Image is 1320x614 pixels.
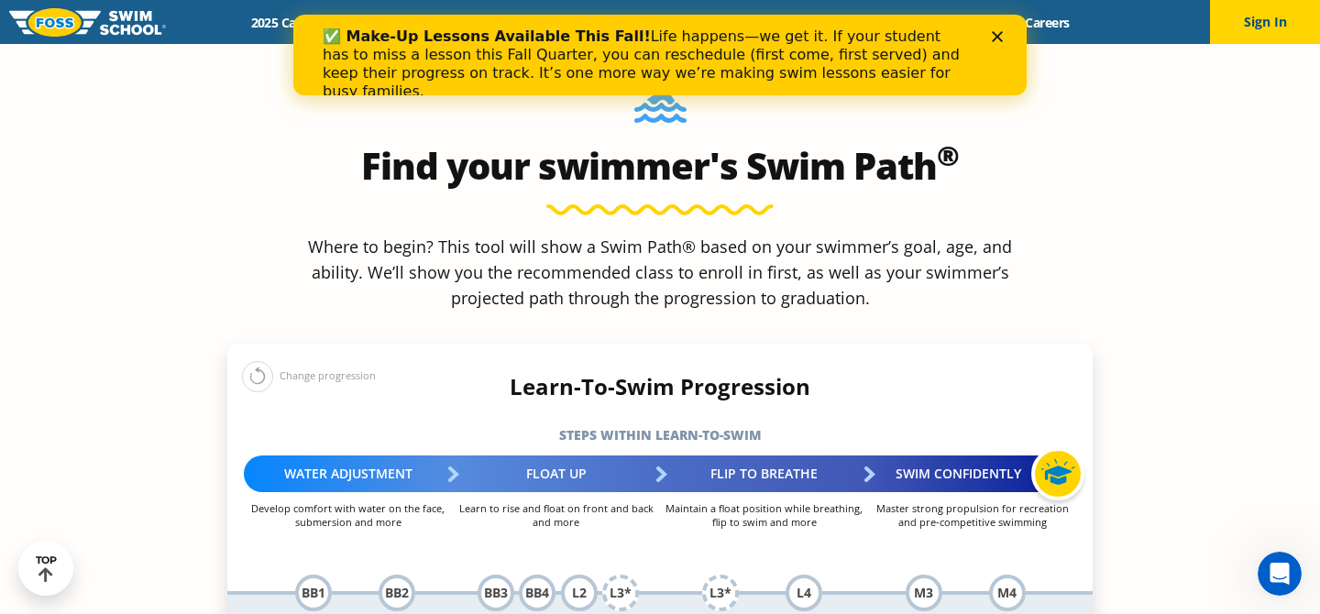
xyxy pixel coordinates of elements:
[293,15,1027,95] iframe: Intercom live chat banner
[227,422,1093,448] h5: Steps within Learn-to-Swim
[588,14,758,31] a: About [PERSON_NAME]
[868,501,1076,529] p: Master strong propulsion for recreation and pre-competitive swimming
[9,8,166,37] img: FOSS Swim School Logo
[379,575,415,611] div: BB2
[29,13,357,30] b: ✅ Make-Up Lessons Available This Fall!
[36,554,57,583] div: TOP
[989,575,1026,611] div: M4
[295,575,332,611] div: BB1
[1258,552,1302,596] iframe: Intercom live chat
[951,14,1009,31] a: Blog
[242,360,376,392] div: Change progression
[235,14,349,31] a: 2025 Calendar
[906,575,942,611] div: M3
[426,14,587,31] a: Swim Path® Program
[478,575,514,611] div: BB3
[634,72,687,135] img: Foss-Location-Swimming-Pool-Person.svg
[244,455,452,492] div: Water Adjustment
[452,501,660,529] p: Learn to rise and float on front and back and more
[452,455,660,492] div: Float Up
[227,144,1093,188] h2: Find your swimmer's Swim Path
[1009,14,1085,31] a: Careers
[349,14,426,31] a: Schools
[660,455,868,492] div: Flip to Breathe
[301,234,1019,311] p: Where to begin? This tool will show a Swim Path® based on your swimmer’s goal, age, and ability. ...
[519,575,555,611] div: BB4
[937,137,959,174] sup: ®
[868,455,1076,492] div: Swim Confidently
[227,374,1093,400] h4: Learn-To-Swim Progression
[561,575,598,611] div: L2
[698,16,717,27] div: Close
[757,14,951,31] a: Swim Like [PERSON_NAME]
[786,575,822,611] div: L4
[29,13,675,86] div: Life happens—we get it. If your student has to miss a lesson this Fall Quarter, you can reschedul...
[660,501,868,529] p: Maintain a float position while breathing, flip to swim and more
[244,501,452,529] p: Develop comfort with water on the face, submersion and more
